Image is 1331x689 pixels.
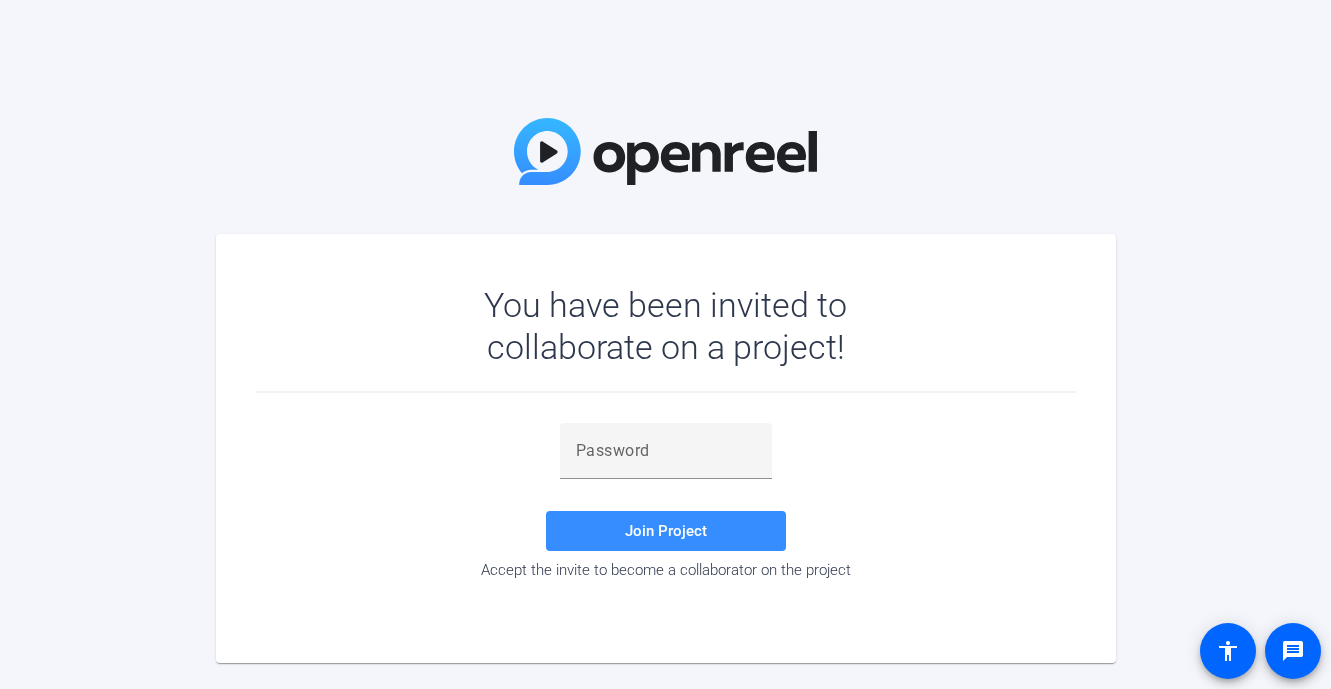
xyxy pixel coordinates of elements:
[576,439,756,463] input: Password
[1216,639,1240,663] mat-icon: accessibility
[625,522,707,540] span: Join Project
[1281,639,1305,663] mat-icon: message
[546,511,786,551] button: Join Project
[256,561,1076,579] div: Accept the invite to become a collaborator on the project
[514,118,818,185] img: OpenReel Logo
[426,284,905,368] div: You have been invited to collaborate on a project!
